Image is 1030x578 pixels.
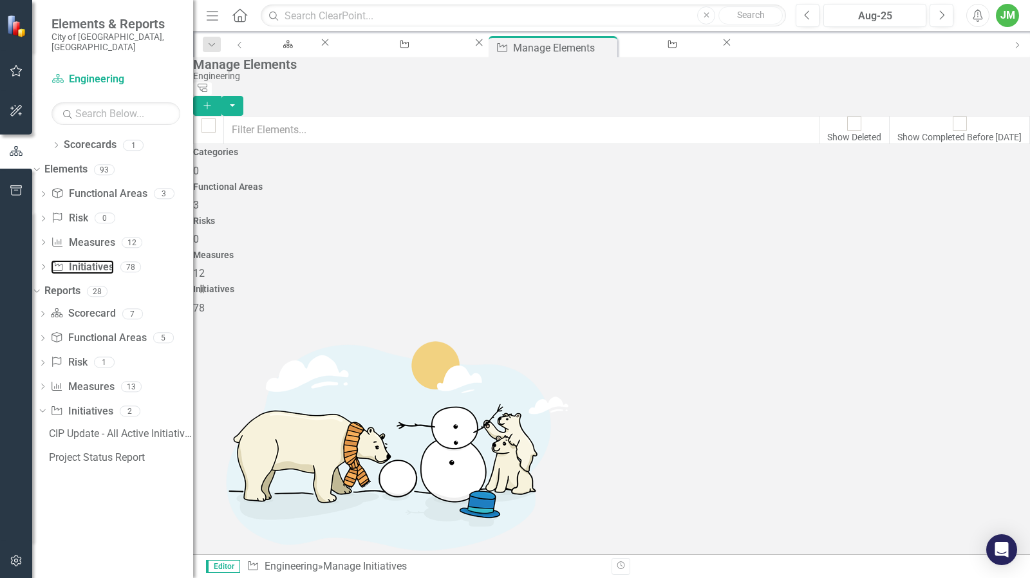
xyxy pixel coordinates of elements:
[513,40,614,56] div: Manage Elements
[120,406,140,416] div: 2
[193,284,1030,294] h4: Initiatives
[620,36,720,52] a: Project Status Report
[154,189,174,200] div: 3
[265,560,318,572] a: Engineering
[94,164,115,175] div: 93
[265,48,307,64] div: Engineering
[632,48,709,64] div: Project Status Report
[261,5,786,27] input: Search ClearPoint...
[193,250,1030,260] h4: Measures
[50,404,113,419] a: Initiatives
[193,315,579,573] img: Getting started
[332,36,473,52] a: CIP Update - All Active Initiatives
[95,213,115,224] div: 0
[153,333,174,344] div: 5
[6,15,29,37] img: ClearPoint Strategy
[94,357,115,368] div: 1
[121,381,142,392] div: 13
[737,10,765,20] span: Search
[986,534,1017,565] div: Open Intercom Messenger
[51,32,180,53] small: City of [GEOGRAPHIC_DATA], [GEOGRAPHIC_DATA]
[64,138,117,153] a: Scorecards
[46,423,193,443] a: CIP Update - All Active Initiatives
[51,16,180,32] span: Elements & Reports
[718,6,783,24] button: Search
[49,452,193,463] div: Project Status Report
[828,8,922,24] div: Aug-25
[51,72,180,87] a: Engineering
[50,331,146,346] a: Functional Areas
[193,216,1030,226] h4: Risks
[44,162,88,177] a: Elements
[87,286,108,297] div: 28
[122,237,142,248] div: 12
[996,4,1019,27] button: JM
[253,36,319,52] a: Engineering
[343,48,461,64] div: CIP Update - All Active Initiatives
[50,306,115,321] a: Scorecard
[206,560,240,573] span: Editor
[123,140,144,151] div: 1
[46,447,193,467] a: Project Status Report
[51,236,115,250] a: Measures
[193,182,1030,192] h4: Functional Areas
[247,559,602,574] div: » Manage Initiatives
[122,308,143,319] div: 7
[223,116,819,144] input: Filter Elements...
[49,428,193,440] div: CIP Update - All Active Initiatives
[51,187,147,201] a: Functional Areas
[193,57,1024,71] div: Manage Elements
[193,147,1030,157] h4: Categories
[193,71,1024,81] div: Engineering
[50,355,87,370] a: Risk
[51,260,113,275] a: Initiatives
[120,261,141,272] div: 78
[50,380,114,395] a: Measures
[827,131,881,144] div: Show Deleted
[51,102,180,125] input: Search Below...
[44,284,80,299] a: Reports
[51,211,88,226] a: Risk
[897,131,1022,144] div: Show Completed Before [DATE]
[823,4,926,27] button: Aug-25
